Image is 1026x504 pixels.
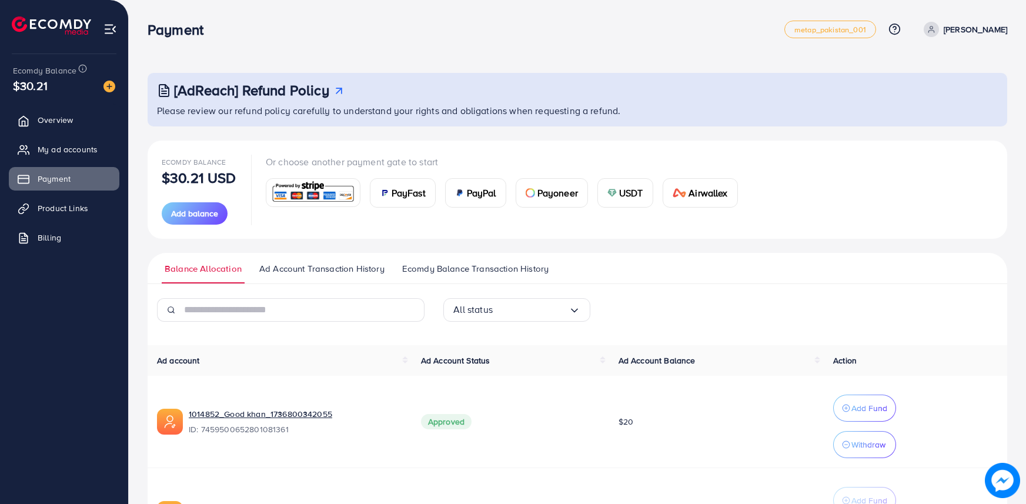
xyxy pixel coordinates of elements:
span: Ecomdy Balance [162,157,226,167]
span: USDT [619,186,643,200]
span: Ecomdy Balance [13,65,76,76]
p: Please review our refund policy carefully to understand your rights and obligations when requesti... [157,104,1000,118]
p: [PERSON_NAME] [944,22,1007,36]
img: card [380,188,389,198]
p: Or choose another payment gate to start [266,155,747,169]
a: cardAirwallex [663,178,738,208]
a: Overview [9,108,119,132]
a: Billing [9,226,119,249]
img: card [455,188,464,198]
a: cardPayPal [445,178,506,208]
span: Payment [38,173,71,185]
h3: [AdReach] Refund Policy [174,82,329,99]
span: Ecomdy Balance Transaction History [402,262,549,275]
a: cardUSDT [597,178,653,208]
span: $30.21 [13,77,48,94]
span: Payoneer [537,186,578,200]
img: card [526,188,535,198]
a: cardPayFast [370,178,436,208]
a: Payment [9,167,119,191]
span: Action [833,355,857,366]
span: All status [453,301,493,319]
img: card [607,188,617,198]
span: Ad account [157,355,200,366]
img: image [985,463,1020,498]
span: Ad Account Status [421,355,490,366]
div: Search for option [443,298,590,322]
div: <span class='underline'>1014852_Good khan_1736800342055</span></br>7459500652801081361 [189,408,402,435]
img: ic-ads-acc.e4c84228.svg [157,409,183,435]
p: Add Fund [851,401,887,415]
span: Ad Account Balance [619,355,696,366]
img: menu [103,22,117,36]
span: Airwallex [689,186,727,200]
span: Billing [38,232,61,243]
img: image [103,81,115,92]
a: card [266,178,360,207]
a: Product Links [9,196,119,220]
span: metap_pakistan_001 [794,26,866,34]
a: My ad accounts [9,138,119,161]
img: card [673,188,687,198]
p: $30.21 USD [162,171,236,185]
button: Add balance [162,202,228,225]
img: logo [12,16,91,35]
span: ID: 7459500652801081361 [189,423,402,435]
span: PayPal [467,186,496,200]
span: Overview [38,114,73,126]
span: $20 [619,416,633,428]
span: Add balance [171,208,218,219]
input: Search for option [493,301,569,319]
a: cardPayoneer [516,178,588,208]
span: Ad Account Transaction History [259,262,385,275]
span: My ad accounts [38,143,98,155]
button: Withdraw [833,431,896,458]
a: metap_pakistan_001 [784,21,876,38]
button: Add Fund [833,395,896,422]
img: card [270,180,356,205]
span: Balance Allocation [165,262,242,275]
span: Approved [421,414,472,429]
p: Withdraw [851,438,885,452]
a: [PERSON_NAME] [919,22,1007,37]
h3: Payment [148,21,213,38]
span: PayFast [392,186,426,200]
a: 1014852_Good khan_1736800342055 [189,408,402,420]
span: Product Links [38,202,88,214]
